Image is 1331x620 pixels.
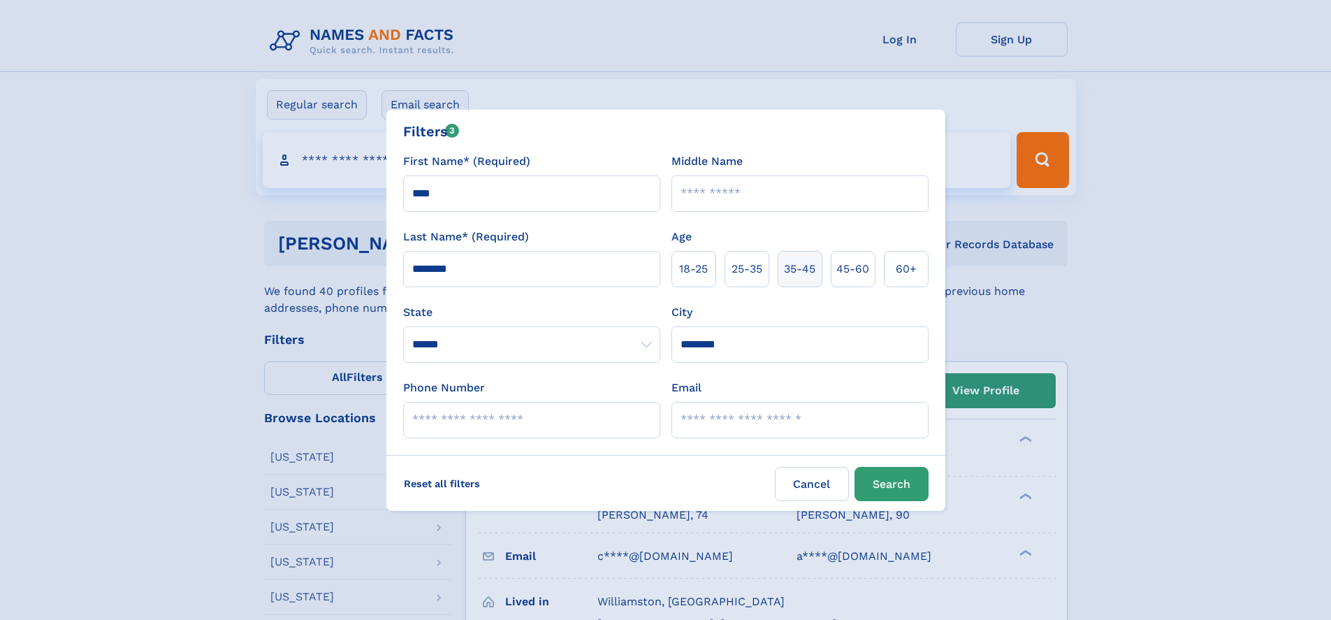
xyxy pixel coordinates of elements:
label: Age [671,229,692,245]
label: Middle Name [671,153,743,170]
button: Search [854,467,929,501]
label: Cancel [775,467,849,501]
span: 45‑60 [836,261,869,277]
label: State [403,304,660,321]
span: 35‑45 [784,261,815,277]
label: Last Name* (Required) [403,229,529,245]
label: Phone Number [403,380,485,396]
label: City [671,304,692,321]
span: 60+ [896,261,917,277]
div: Filters [403,121,460,142]
label: Reset all filters [395,467,489,500]
label: Email [671,380,701,396]
span: 25‑35 [732,261,762,277]
label: First Name* (Required) [403,153,530,170]
span: 18‑25 [679,261,708,277]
